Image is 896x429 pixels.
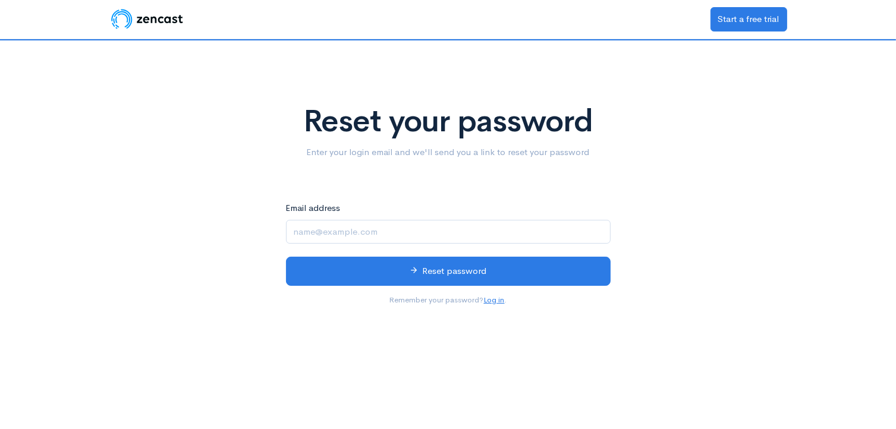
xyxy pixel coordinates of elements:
[286,220,611,244] input: name@example.com
[117,146,780,159] p: Enter your login email and we'll send you a link to reset your password
[286,201,341,215] label: Email address
[286,257,611,286] button: Reset password
[389,295,507,305] small: Remember your password? .
[710,7,787,31] a: Start a free trial
[109,7,185,31] img: ZenCast Logo
[484,295,505,305] a: Log in
[117,105,780,138] h1: Reset your password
